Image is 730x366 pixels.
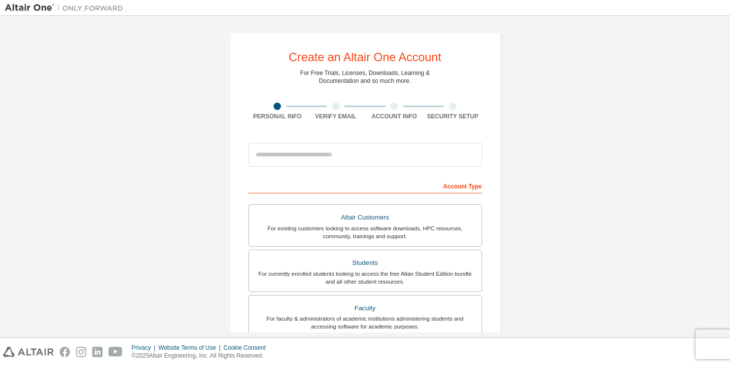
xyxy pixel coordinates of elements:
[3,347,54,357] img: altair_logo.svg
[307,112,365,120] div: Verify Email
[248,112,307,120] div: Personal Info
[289,51,442,63] div: Create an Altair One Account
[158,344,223,352] div: Website Terms of Use
[255,270,476,286] div: For currently enrolled students looking to access the free Altair Student Edition bundle and all ...
[365,112,424,120] div: Account Info
[132,344,158,352] div: Privacy
[255,224,476,240] div: For existing customers looking to access software downloads, HPC resources, community, trainings ...
[255,301,476,315] div: Faculty
[132,352,272,360] p: © 2025 Altair Engineering, Inc. All Rights Reserved.
[300,69,430,85] div: For Free Trials, Licenses, Downloads, Learning & Documentation and so much more.
[248,178,482,193] div: Account Type
[108,347,123,357] img: youtube.svg
[255,256,476,270] div: Students
[255,315,476,330] div: For faculty & administrators of academic institutions administering students and accessing softwa...
[223,344,271,352] div: Cookie Consent
[423,112,482,120] div: Security Setup
[76,347,86,357] img: instagram.svg
[255,211,476,224] div: Altair Customers
[60,347,70,357] img: facebook.svg
[5,3,128,13] img: Altair One
[92,347,103,357] img: linkedin.svg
